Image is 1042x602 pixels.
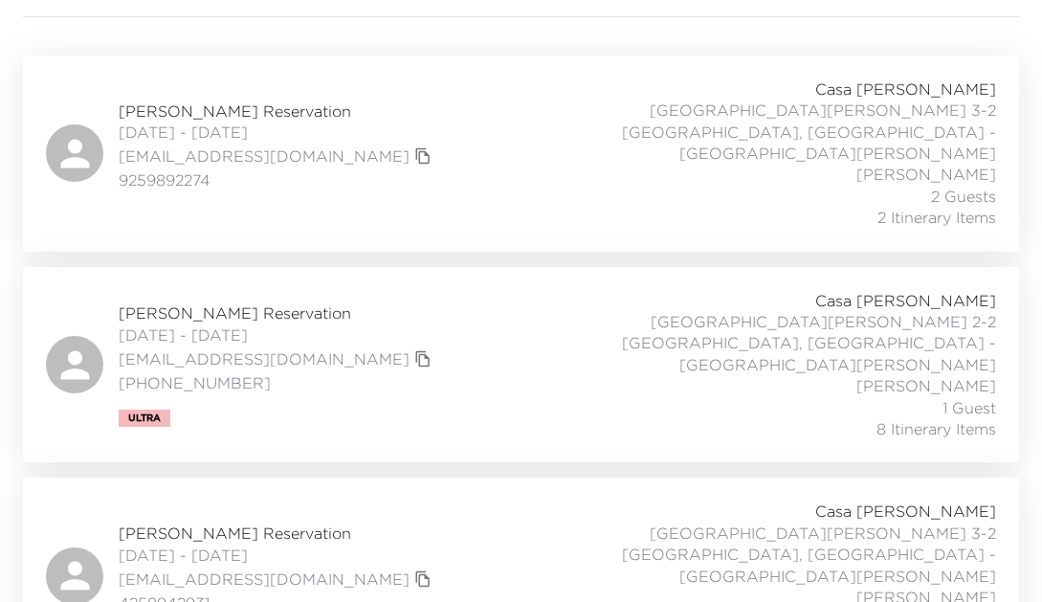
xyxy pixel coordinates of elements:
[23,267,1019,463] a: [PERSON_NAME] Reservation[DATE] - [DATE][EMAIL_ADDRESS][DOMAIN_NAME]copy primary member email[PHO...
[616,100,996,164] span: [GEOGRAPHIC_DATA][PERSON_NAME] 3-2 [GEOGRAPHIC_DATA], [GEOGRAPHIC_DATA] - [GEOGRAPHIC_DATA][PERSO...
[616,523,996,587] span: [GEOGRAPHIC_DATA][PERSON_NAME] 3-2 [GEOGRAPHIC_DATA], [GEOGRAPHIC_DATA] - [GEOGRAPHIC_DATA][PERSO...
[931,186,996,207] span: 2 Guests
[119,324,436,346] span: [DATE] - [DATE]
[942,397,996,418] span: 1 Guest
[119,122,436,143] span: [DATE] - [DATE]
[119,169,436,190] span: 9259892274
[410,346,436,372] button: copy primary member email
[876,418,996,439] span: 8 Itinerary Items
[23,56,1019,252] a: [PERSON_NAME] Reservation[DATE] - [DATE][EMAIL_ADDRESS][DOMAIN_NAME]copy primary member email9259...
[815,78,996,100] span: Casa [PERSON_NAME]
[616,311,996,375] span: [GEOGRAPHIC_DATA][PERSON_NAME] 2-2 [GEOGRAPHIC_DATA], [GEOGRAPHIC_DATA] - [GEOGRAPHIC_DATA][PERSO...
[128,412,161,424] span: Ultra
[815,290,996,311] span: Casa [PERSON_NAME]
[119,372,436,393] span: [PHONE_NUMBER]
[410,143,436,169] button: copy primary member email
[119,100,436,122] span: [PERSON_NAME] Reservation
[119,545,436,566] span: [DATE] - [DATE]
[877,207,996,228] span: 2 Itinerary Items
[119,145,410,167] a: [EMAIL_ADDRESS][DOMAIN_NAME]
[410,566,436,592] button: copy primary member email
[856,375,996,396] span: [PERSON_NAME]
[119,569,410,590] a: [EMAIL_ADDRESS][DOMAIN_NAME]
[119,523,436,544] span: [PERSON_NAME] Reservation
[119,302,436,323] span: [PERSON_NAME] Reservation
[856,164,996,185] span: [PERSON_NAME]
[815,501,996,522] span: Casa [PERSON_NAME]
[119,348,410,369] a: [EMAIL_ADDRESS][DOMAIN_NAME]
